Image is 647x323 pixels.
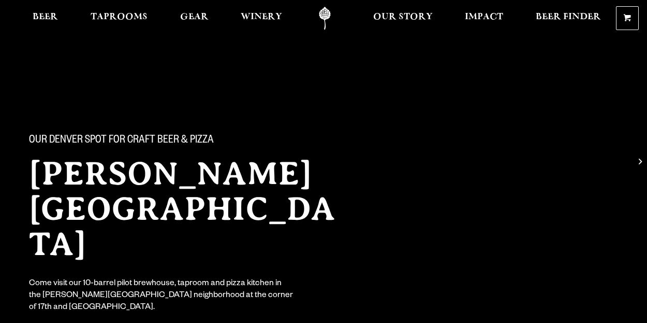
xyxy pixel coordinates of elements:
[465,13,503,21] span: Impact
[373,13,433,21] span: Our Story
[84,7,154,30] a: Taprooms
[29,134,214,148] span: Our Denver spot for craft beer & pizza
[529,7,608,30] a: Beer Finder
[91,13,148,21] span: Taprooms
[234,7,289,30] a: Winery
[29,156,352,262] h2: [PERSON_NAME][GEOGRAPHIC_DATA]
[366,7,439,30] a: Our Story
[26,7,65,30] a: Beer
[173,7,215,30] a: Gear
[536,13,601,21] span: Beer Finder
[180,13,209,21] span: Gear
[458,7,510,30] a: Impact
[305,7,344,30] a: Odell Home
[29,278,294,314] div: Come visit our 10-barrel pilot brewhouse, taproom and pizza kitchen in the [PERSON_NAME][GEOGRAPH...
[33,13,58,21] span: Beer
[241,13,282,21] span: Winery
